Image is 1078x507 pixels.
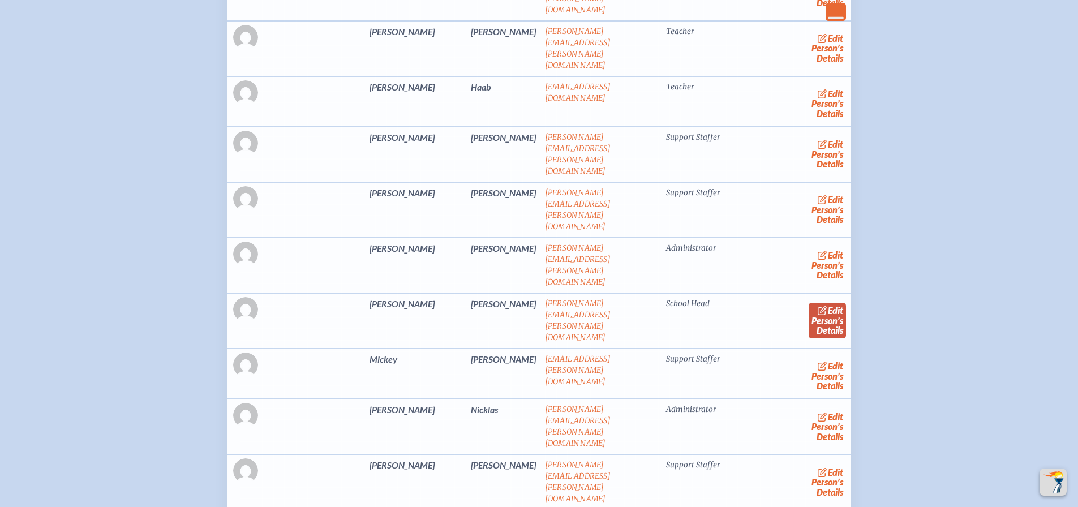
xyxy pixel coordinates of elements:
[365,76,466,127] td: [PERSON_NAME]
[466,127,540,182] td: [PERSON_NAME]
[809,409,847,444] a: editPerson’s Details
[828,88,843,99] span: edit
[466,349,540,399] td: [PERSON_NAME]
[662,293,749,349] td: School Head
[365,127,466,182] td: [PERSON_NAME]
[809,464,847,500] a: editPerson’s Details
[233,186,258,211] img: Gravatar
[365,182,466,238] td: [PERSON_NAME]
[809,303,847,338] a: editPerson’s Details
[662,238,749,293] td: Administrator
[662,182,749,238] td: Support Staffer
[828,194,843,205] span: edit
[828,139,843,149] span: edit
[828,250,843,260] span: edit
[828,411,843,422] span: edit
[545,354,611,386] a: [EMAIL_ADDRESS][PERSON_NAME][DOMAIN_NAME]
[466,76,540,127] td: Haab
[809,31,847,66] a: editPerson’s Details
[545,82,611,103] a: [EMAIL_ADDRESS][DOMAIN_NAME]
[233,131,258,156] img: Gravatar
[662,349,749,399] td: Support Staffer
[233,403,258,428] img: Gravatar
[545,27,611,70] a: [PERSON_NAME][EMAIL_ADDRESS][PERSON_NAME][DOMAIN_NAME]
[662,399,749,454] td: Administrator
[233,25,258,50] img: Gravatar
[233,458,258,483] img: Gravatar
[545,188,611,231] a: [PERSON_NAME][EMAIL_ADDRESS][PERSON_NAME][DOMAIN_NAME]
[365,399,466,454] td: [PERSON_NAME]
[809,358,847,394] a: editPerson’s Details
[828,305,843,316] span: edit
[809,86,847,122] a: editPerson’s Details
[828,467,843,478] span: edit
[233,80,258,105] img: Gravatar
[365,349,466,399] td: Mickey
[545,460,611,504] a: [PERSON_NAME][EMAIL_ADDRESS][PERSON_NAME][DOMAIN_NAME]
[466,293,540,349] td: [PERSON_NAME]
[662,127,749,182] td: Support Staffer
[233,353,258,377] img: Gravatar
[233,297,258,322] img: Gravatar
[365,238,466,293] td: [PERSON_NAME]
[365,21,466,76] td: [PERSON_NAME]
[545,299,611,342] a: [PERSON_NAME][EMAIL_ADDRESS][PERSON_NAME][DOMAIN_NAME]
[466,238,540,293] td: [PERSON_NAME]
[466,182,540,238] td: [PERSON_NAME]
[466,21,540,76] td: [PERSON_NAME]
[809,247,847,283] a: editPerson’s Details
[662,21,749,76] td: Teacher
[466,399,540,454] td: Nicklas
[828,360,843,371] span: edit
[233,242,258,267] img: Gravatar
[828,33,843,44] span: edit
[809,136,847,172] a: editPerson’s Details
[545,243,611,287] a: [PERSON_NAME][EMAIL_ADDRESS][PERSON_NAME][DOMAIN_NAME]
[1042,471,1064,493] img: To the top
[545,405,611,448] a: [PERSON_NAME][EMAIL_ADDRESS][PERSON_NAME][DOMAIN_NAME]
[1040,469,1067,496] button: Scroll Top
[809,192,847,227] a: editPerson’s Details
[545,132,611,176] a: [PERSON_NAME][EMAIL_ADDRESS][PERSON_NAME][DOMAIN_NAME]
[662,76,749,127] td: Teacher
[365,293,466,349] td: [PERSON_NAME]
